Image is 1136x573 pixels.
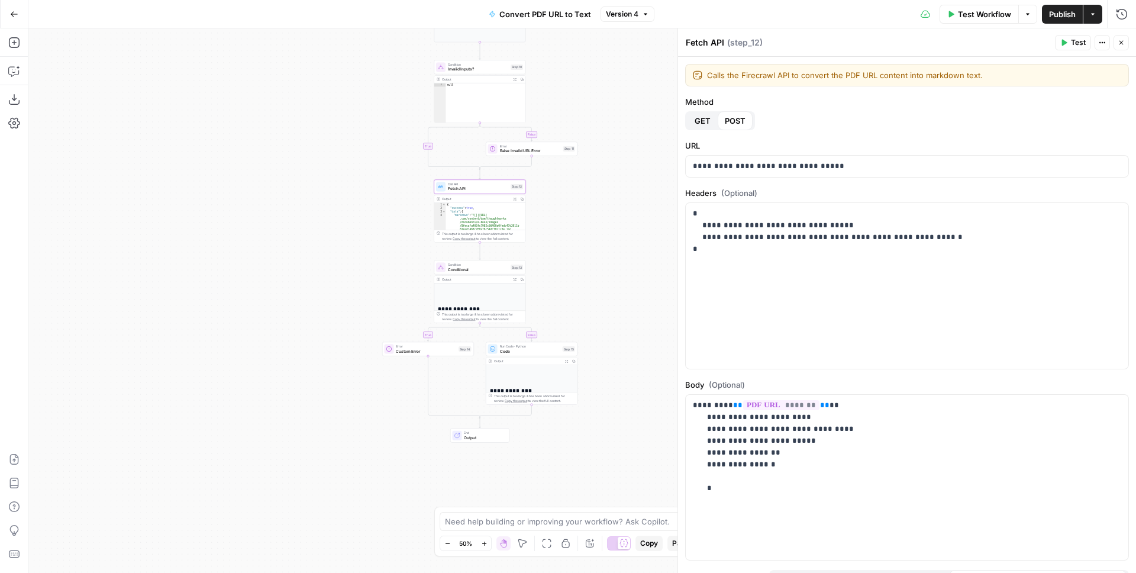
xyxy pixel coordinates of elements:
[500,148,561,154] span: Raise Invalid URL Error
[442,203,446,207] span: Toggle code folding, rows 1 through 6
[635,536,663,551] button: Copy
[640,538,658,549] span: Copy
[448,186,508,192] span: Fetch API
[459,346,472,352] div: Step 14
[448,266,508,272] span: Conditional
[459,539,472,548] span: 50%
[382,342,474,356] div: ErrorCustom ErrorStep 14
[480,405,532,419] g: Edge from step_15 to step_13-conditional-end
[499,8,591,20] span: Convert PDF URL to Text
[480,156,532,169] g: Edge from step_11 to step_10-conditional-end
[442,210,446,214] span: Toggle code folding, rows 3 through 5
[448,62,508,67] span: Condition
[464,430,504,435] span: End
[563,346,575,352] div: Step 15
[709,379,745,391] span: (Optional)
[453,237,475,240] span: Copy the output
[1055,35,1091,50] button: Test
[428,356,480,419] g: Edge from step_14 to step_13-conditional-end
[434,203,446,207] div: 1
[482,5,598,24] button: Convert PDF URL to Text
[667,536,696,551] button: Paste
[685,379,1129,391] label: Body
[494,359,561,363] div: Output
[606,9,638,20] span: Version 4
[434,210,446,214] div: 3
[480,323,532,342] g: Edge from step_13 to step_15
[563,146,575,152] div: Step 11
[685,140,1129,152] label: URL
[1042,5,1083,24] button: Publish
[427,323,480,342] g: Edge from step_13 to step_14
[486,342,577,405] div: Run Code · PythonCodeStep 15Output**** **** ***This output is too large & has been abbreviated fo...
[486,141,577,156] div: ErrorRaise Invalid URL ErrorStep 11
[725,115,745,127] span: POST
[479,243,480,260] g: Edge from step_12 to step_13
[511,265,523,270] div: Step 13
[500,348,560,354] span: Code
[442,231,523,241] div: This output is too large & has been abbreviated for review. to view the full content.
[500,344,560,349] span: Run Code · Python
[448,182,508,186] span: Call API
[434,179,525,242] div: Call APIFetch APIStep 12Output{ "success":true, "data":{ "markdown":"![]([URL] .com/content/dam/t...
[479,42,480,59] g: Edge from step_9 to step_10
[479,417,480,428] g: Edge from step_13-conditional-end to end
[707,69,1121,81] textarea: Calls the Firecrawl API to convert the PDF URL content into markdown text.
[434,207,446,210] div: 2
[1071,37,1086,48] span: Test
[688,111,718,130] button: GET
[442,277,509,282] div: Output
[464,434,504,440] span: Output
[727,37,763,49] span: ( step_12 )
[396,344,456,349] span: Error
[434,60,525,123] div: ConditionInvalid Inputs?Step 10Outputnull
[442,77,509,82] div: Output
[721,187,757,199] span: (Optional)
[601,7,654,22] button: Version 4
[686,37,724,49] textarea: Fetch API
[434,260,525,323] div: ConditionConditionalStep 13Output**** **** ***This output is too large & has been abbreviated for...
[434,429,525,443] div: EndOutput
[448,66,508,72] span: Invalid Inputs?
[396,348,456,354] span: Custom Error
[695,115,711,127] span: GET
[505,399,527,403] span: Copy the output
[442,312,523,321] div: This output is too large & has been abbreviated for review. to view the full content.
[448,262,508,267] span: Condition
[453,317,475,321] span: Copy the output
[940,5,1018,24] button: Test Workflow
[479,168,480,179] g: Edge from step_10-conditional-end to step_12
[958,8,1011,20] span: Test Workflow
[511,184,523,189] div: Step 12
[442,197,509,201] div: Output
[480,123,532,141] g: Edge from step_10 to step_11
[511,65,523,70] div: Step 10
[685,187,1129,199] label: Headers
[1049,8,1076,20] span: Publish
[500,144,561,149] span: Error
[494,394,575,403] div: This output is too large & has been abbreviated for review. to view the full content.
[434,83,446,86] div: 1
[428,123,480,169] g: Edge from step_10 to step_10-conditional-end
[685,96,1129,108] label: Method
